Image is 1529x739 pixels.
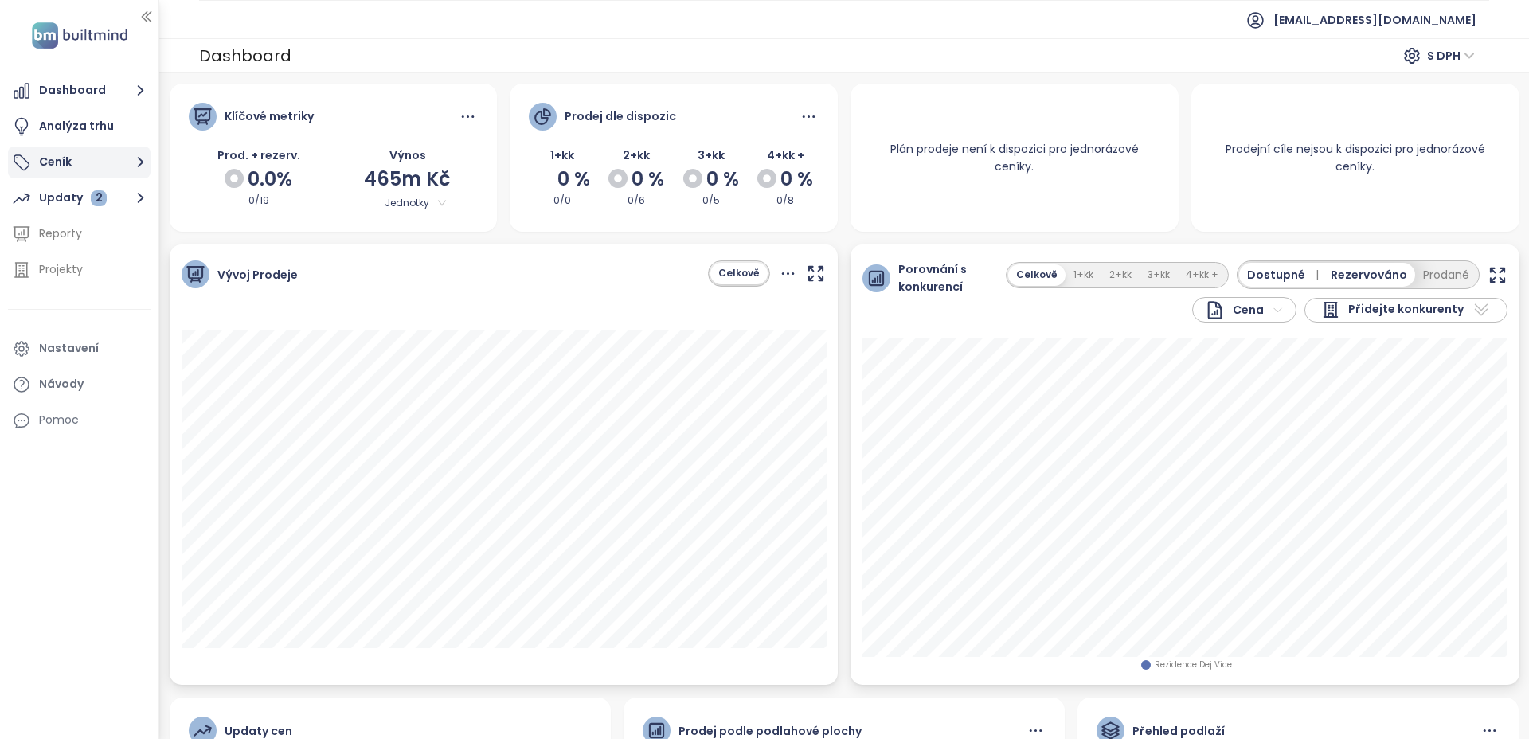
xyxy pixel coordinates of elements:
img: logo [27,19,132,52]
button: Updaty 2 [8,182,151,214]
div: Projekty [39,260,83,280]
button: Celkově [710,263,768,284]
span: | [1316,267,1319,283]
div: 0/6 [604,194,670,209]
div: Analýza trhu [39,116,114,136]
div: Výnos [337,147,478,164]
a: Návody [8,369,151,401]
span: Rezidence Dej Vice [1155,659,1232,671]
span: 0.0% [248,164,292,194]
div: 0/5 [678,194,744,209]
span: Vývoj Prodeje [217,266,298,283]
a: Analýza trhu [8,111,151,143]
div: Plán prodeje není k dispozici pro jednorázové ceníky. [851,121,1179,194]
button: 4+kk + [1178,264,1226,286]
button: Ceník [8,147,151,178]
div: 0/19 [189,194,330,209]
span: 0 % [706,164,739,194]
span: 0 % [780,164,813,194]
span: 3+kk [698,147,725,163]
div: Pomoc [39,410,79,430]
a: Projekty [8,254,151,286]
span: 2+kk [623,147,650,163]
div: Nastavení [39,338,99,358]
div: Cena [1205,300,1264,320]
span: Dostupné [1247,266,1324,283]
div: Dashboard [199,41,291,70]
span: 1+kk [550,147,574,163]
button: 1+kk [1066,264,1101,286]
div: 0/0 [529,194,595,209]
a: Nastavení [8,333,151,365]
span: 4+kk + [767,147,804,163]
div: Pomoc [8,405,151,436]
a: Reporty [8,218,151,250]
div: Klíčové metriky [225,108,314,125]
button: 3+kk [1140,264,1178,286]
span: S DPH [1427,44,1475,68]
button: Dashboard [8,75,151,107]
div: Prodejní cíle nejsou k dispozici pro jednorázové ceníky. [1191,121,1519,194]
div: Prodej dle dispozic [565,108,676,125]
button: Celkově [1008,264,1066,286]
div: 2 [91,190,107,206]
div: Návody [39,374,84,394]
div: 0/8 [753,194,819,209]
span: Přidejte konkurenty [1348,300,1464,319]
span: 0 % [632,164,664,194]
span: 0 % [557,164,590,194]
div: Updaty [39,188,107,208]
button: 2+kk [1101,264,1140,286]
span: 465m Kč [364,166,451,192]
span: Rezervováno [1331,266,1407,283]
span: Prod. + rezerv. [217,147,300,163]
button: Prodané [1415,263,1477,287]
span: [EMAIL_ADDRESS][DOMAIN_NAME] [1273,1,1476,39]
span: Porovnání s konkurencí [898,260,973,295]
span: Jednotky [366,194,449,212]
div: Reporty [39,224,82,244]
